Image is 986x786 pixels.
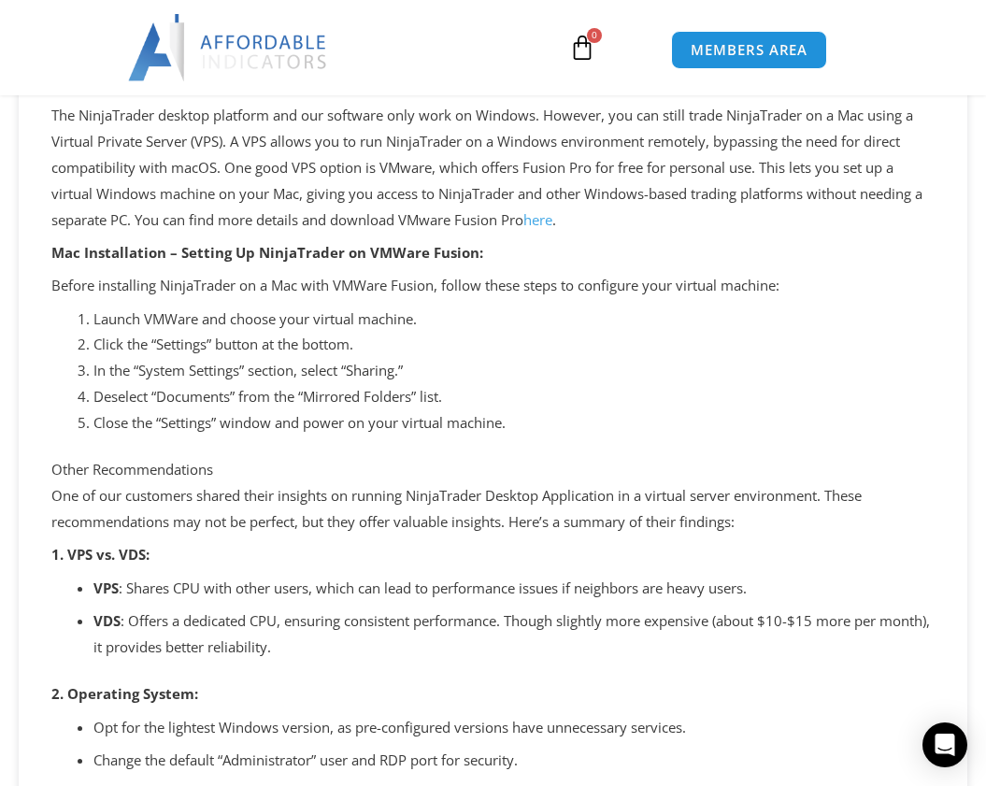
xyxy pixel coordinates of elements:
p: Change the default “Administrator” user and RDP port for security. [93,748,935,774]
li: Launch VMWare and choose your virtual machine. [93,307,935,333]
li: Click the “Settings” button at the bottom. [93,332,935,358]
span: MEMBERS AREA [691,43,807,57]
a: here [523,210,552,229]
b: VDS [93,611,121,630]
a: 0 [541,21,623,75]
strong: Mac Installation – Setting Up NinjaTrader on VMWare Fusion: [51,243,483,262]
img: LogoAI | Affordable Indicators – NinjaTrader [128,14,329,81]
a: MEMBERS AREA [671,31,827,69]
b: 2. Operating System: [51,684,198,703]
li: In the “System Settings” section, select “Sharing.” [93,358,935,384]
b: 1. VPS vs. VDS: [51,545,150,564]
p: Opt for the lightest Windows version, as pre-configured versions have unnecessary services. [93,715,935,741]
p: : Shares CPU with other users, which can lead to performance issues if neighbors are heavy users. [93,576,935,602]
b: VPS [93,579,119,597]
li: Deselect “Documents” from the “Mirrored Folders” list. [93,384,935,410]
span: 0 [587,28,602,43]
div: Other Recommendations [51,457,935,483]
p: One of our customers shared their insights on running NinjaTrader Desktop Application in a virtua... [51,483,935,536]
li: Close the “Settings” window and power on your virtual machine. [93,410,935,436]
p: The NinjaTrader desktop platform and our software only work on Windows. However, you can still tr... [51,103,935,233]
p: Before installing NinjaTrader on a Mac with VMWare Fusion, follow these steps to configure your v... [51,273,935,299]
div: Open Intercom Messenger [922,722,967,767]
p: : Offers a dedicated CPU, ensuring consistent performance. Though slightly more expensive (about ... [93,608,935,661]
